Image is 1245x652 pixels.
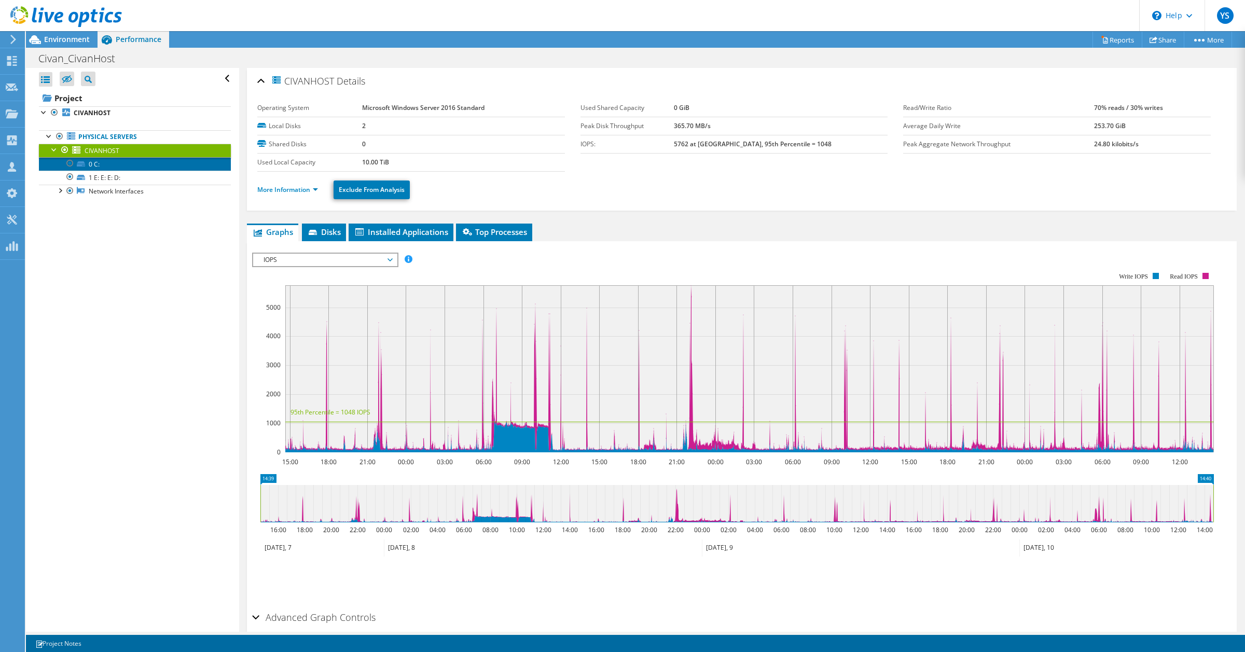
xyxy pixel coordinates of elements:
text: 06:00 [456,525,472,534]
text: 06:00 [1091,525,1107,534]
text: 06:00 [1095,457,1111,466]
text: 18:00 [615,525,631,534]
h1: Civan_CivanHost [34,53,131,64]
text: 18:00 [630,457,646,466]
a: Share [1142,32,1184,48]
span: Graphs [252,227,293,237]
label: Average Daily Write [903,121,1094,131]
label: Read/Write Ratio [903,103,1094,113]
text: 00:00 [1012,525,1028,534]
label: Shared Disks [257,139,362,149]
b: 0 [362,140,366,148]
text: 04:00 [430,525,446,534]
text: 18:00 [297,525,313,534]
text: 10:00 [1144,525,1160,534]
text: 22:00 [668,525,684,534]
text: 08:00 [482,525,499,534]
text: 02:00 [721,525,737,534]
span: CIVANHOST [271,75,334,87]
text: 0 [277,448,281,456]
a: Network Interfaces [39,185,231,198]
text: 10:00 [509,525,525,534]
a: Project [39,90,231,106]
text: 08:00 [800,525,816,534]
text: 21:00 [359,457,376,466]
label: Operating System [257,103,362,113]
text: 21:00 [669,457,685,466]
text: 22:00 [350,525,366,534]
text: 20:00 [323,525,339,534]
span: Performance [116,34,161,44]
a: Reports [1092,32,1142,48]
text: 14:00 [1197,525,1213,534]
text: 15:00 [901,457,917,466]
text: 12:00 [553,457,569,466]
text: 2000 [266,390,281,398]
text: 21:00 [978,457,994,466]
text: 10:00 [826,525,842,534]
text: 12:00 [853,525,869,534]
label: Local Disks [257,121,362,131]
text: 14:00 [562,525,578,534]
a: More Information [257,185,318,194]
span: Details [337,75,365,87]
label: Used Shared Capacity [580,103,674,113]
text: 16:00 [588,525,604,534]
text: 04:00 [747,525,763,534]
a: 0 C: [39,157,231,171]
b: CIVANHOST [74,108,110,117]
a: CIVANHOST [39,106,231,120]
b: 70% reads / 30% writes [1094,103,1163,112]
a: More [1184,32,1232,48]
text: 12:00 [1170,525,1186,534]
text: 1000 [266,419,281,427]
text: 00:00 [1017,457,1033,466]
b: 365.70 MB/s [674,121,711,130]
text: 16:00 [270,525,286,534]
text: 09:00 [824,457,840,466]
text: 18:00 [321,457,337,466]
span: Environment [44,34,90,44]
a: Exclude From Analysis [334,181,410,199]
text: 09:00 [1133,457,1149,466]
text: 95th Percentile = 1048 IOPS [290,408,370,417]
text: 03:00 [746,457,762,466]
text: 06:00 [785,457,801,466]
text: 15:00 [591,457,607,466]
text: 09:00 [514,457,530,466]
text: 22:00 [985,525,1001,534]
span: IOPS [258,254,392,266]
text: 14:00 [879,525,895,534]
span: Installed Applications [354,227,448,237]
text: 20:00 [959,525,975,534]
span: Top Processes [461,227,527,237]
text: 06:00 [773,525,790,534]
label: Peak Aggregate Network Throughput [903,139,1094,149]
text: 08:00 [1117,525,1133,534]
b: 5762 at [GEOGRAPHIC_DATA], 95th Percentile = 1048 [674,140,832,148]
text: 02:00 [1038,525,1054,534]
text: 3000 [266,360,281,369]
text: 15:00 [282,457,298,466]
a: CIVANHOST [39,144,231,157]
text: 12:00 [535,525,551,534]
text: 12:00 [1172,457,1188,466]
text: 00:00 [694,525,710,534]
label: IOPS: [580,139,674,149]
a: Project Notes [28,637,89,650]
h2: Advanced Graph Controls [252,607,376,628]
b: 24.80 kilobits/s [1094,140,1139,148]
text: 12:00 [862,457,878,466]
text: 00:00 [398,457,414,466]
svg: \n [1152,11,1161,20]
a: 1 E: E: E: D: [39,171,231,184]
text: 03:00 [1056,457,1072,466]
text: 4000 [266,331,281,340]
text: 06:00 [476,457,492,466]
span: CIVANHOST [85,146,119,155]
text: 20:00 [641,525,657,534]
text: 00:00 [376,525,392,534]
text: 16:00 [906,525,922,534]
a: Physical Servers [39,130,231,144]
b: 2 [362,121,366,130]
